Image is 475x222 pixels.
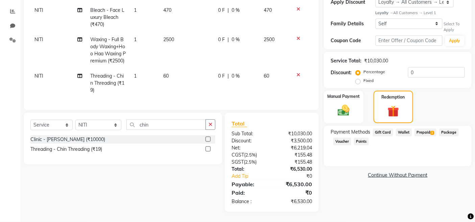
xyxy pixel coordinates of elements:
[445,36,465,46] button: Apply
[272,166,317,173] div: ₹6,530.00
[331,57,361,64] div: Service Total:
[272,137,317,144] div: ₹3,500.00
[227,151,272,159] div: ( )
[90,36,126,64] span: Waxing - Full Body Waxing+Hoo Haa Waxing Premium (₹2500)
[232,7,240,14] span: 0 %
[126,119,206,130] input: Search or Scan
[376,10,394,15] strong: Loyalty →
[264,36,275,43] span: 2500
[232,36,240,43] span: 0 %
[444,21,465,33] div: Select To Apply
[376,35,443,46] input: Enter Offer / Coupon Code
[245,152,256,158] span: 2.5%
[280,173,317,180] div: ₹0
[328,93,360,100] label: Manual Payment
[228,73,229,80] span: |
[272,130,317,137] div: ₹10,030.00
[331,37,375,44] div: Coupon Code
[163,36,174,43] span: 2500
[218,73,225,80] span: 0 F
[272,144,317,151] div: ₹6,219.04
[245,159,255,165] span: 2.5%
[90,7,124,27] span: Bleach - Face Luxury Bleach (₹470)
[364,57,388,64] div: ₹10,030.00
[227,166,272,173] div: Total:
[227,198,272,205] div: Balance :
[430,131,434,135] span: 2
[227,159,272,166] div: ( )
[333,138,351,145] span: Voucher
[232,73,240,80] span: 0 %
[227,180,272,188] div: Payable:
[272,189,317,197] div: ₹0
[331,69,352,76] div: Discount:
[331,20,375,27] div: Family Details
[34,36,43,43] span: NITI
[272,151,317,159] div: ₹155.48
[439,129,459,136] span: Package
[396,129,412,136] span: Wallet
[90,73,124,93] span: Threading - Chin Threading (₹19)
[227,189,272,197] div: Paid:
[354,138,369,145] span: Points
[218,7,225,14] span: 0 F
[232,120,247,127] span: Total
[227,130,272,137] div: Sub Total:
[134,36,137,43] span: 1
[384,104,402,118] img: _gift.svg
[34,7,43,13] span: NITI
[363,78,374,84] label: Fixed
[163,7,171,13] span: 470
[30,136,105,143] div: Clinic - [PERSON_NAME] (₹10000)
[228,7,229,14] span: |
[382,94,405,100] label: Redemption
[134,73,137,79] span: 1
[414,129,436,136] span: Prepaid
[30,146,102,153] div: Threading - Chin Threading (₹19)
[227,137,272,144] div: Discount:
[272,159,317,166] div: ₹155.48
[376,10,465,16] div: All Customers → Level 1
[363,69,385,75] label: Percentage
[163,73,169,79] span: 60
[325,172,470,179] a: Continue Without Payment
[227,173,279,180] a: Add Tip
[134,7,137,13] span: 1
[331,129,370,136] span: Payment Methods
[264,73,269,79] span: 60
[227,144,272,151] div: Net:
[272,180,317,188] div: ₹6,530.00
[272,198,317,205] div: ₹6,530.00
[34,73,43,79] span: NITI
[334,104,353,117] img: _cash.svg
[232,159,244,165] span: SGST
[218,36,225,43] span: 0 F
[232,152,244,158] span: CGST
[228,36,229,43] span: |
[264,7,272,13] span: 470
[373,129,393,136] span: Gift Card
